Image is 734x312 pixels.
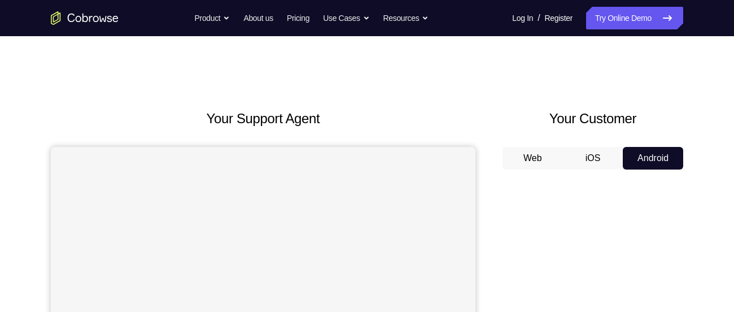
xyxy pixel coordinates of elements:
[287,7,309,29] a: Pricing
[586,7,683,29] a: Try Online Demo
[383,7,429,29] button: Resources
[51,11,119,25] a: Go to the home page
[623,147,683,170] button: Android
[323,7,369,29] button: Use Cases
[243,7,273,29] a: About us
[195,7,230,29] button: Product
[563,147,623,170] button: iOS
[545,7,573,29] a: Register
[51,109,475,129] h2: Your Support Agent
[503,109,683,129] h2: Your Customer
[538,11,540,25] span: /
[512,7,533,29] a: Log In
[503,147,563,170] button: Web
